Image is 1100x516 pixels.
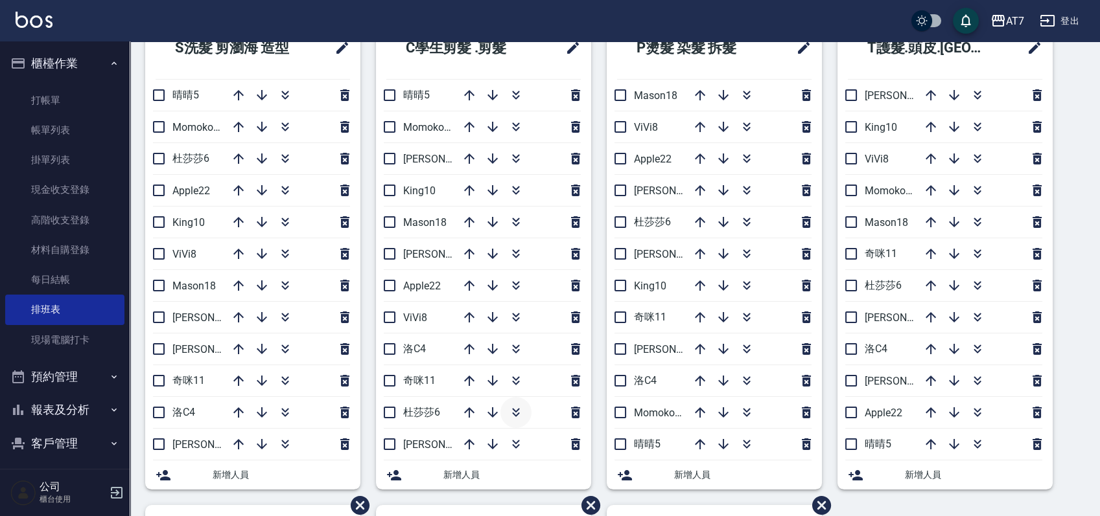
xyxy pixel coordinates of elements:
[172,152,209,164] span: 杜莎莎6
[327,32,350,63] span: 修改班表的標題
[403,311,427,324] span: ViVi8
[172,185,210,197] span: Apple22
[674,468,812,482] span: 新增人員
[865,279,902,291] span: 杜莎莎6
[403,406,440,418] span: 杜莎莎6
[837,460,1053,489] div: 新增人員
[5,235,124,265] a: 材料自購登錄
[634,121,658,133] span: ViVi8
[403,153,487,165] span: [PERSON_NAME]9
[634,280,666,292] span: King10
[607,460,822,489] div: 新增人員
[172,311,256,324] span: [PERSON_NAME]9
[40,480,106,493] h5: 公司
[1006,13,1024,29] div: AT7
[865,407,902,419] span: Apple22
[172,248,196,260] span: ViVi8
[5,393,124,427] button: 報表及分析
[5,145,124,175] a: 掛單列表
[557,32,581,63] span: 修改班表的標題
[5,205,124,235] a: 高階收支登錄
[634,374,657,387] span: 洛C4
[403,280,441,292] span: Apple22
[5,325,124,355] a: 現場電腦打卡
[848,25,1010,71] h2: T護髮.頭皮.[GEOGRAPHIC_DATA]
[403,248,487,260] span: [PERSON_NAME]7
[403,216,447,229] span: Mason18
[145,460,360,489] div: 新增人員
[172,406,195,418] span: 洛C4
[617,25,772,71] h2: P燙髮 染髮 拆髮
[443,468,581,482] span: 新增人員
[403,185,436,197] span: King10
[634,153,672,165] span: Apple22
[634,343,718,355] span: [PERSON_NAME]7
[1035,9,1084,33] button: 登出
[172,121,225,133] span: Momoko12
[5,47,124,80] button: 櫃檯作業
[403,438,487,451] span: [PERSON_NAME]2
[865,153,889,165] span: ViVi8
[865,342,887,355] span: 洛C4
[172,438,256,451] span: [PERSON_NAME]2
[865,185,917,197] span: Momoko12
[403,374,436,387] span: 奇咪11
[865,438,891,450] span: 晴晴5
[865,121,897,133] span: King10
[156,25,318,71] h2: S洗髮 剪瀏海 造型
[865,375,948,387] span: [PERSON_NAME]7
[10,480,36,506] img: Person
[403,121,456,133] span: Momoko12
[5,360,124,394] button: 預約管理
[634,407,686,419] span: Momoko12
[634,311,666,323] span: 奇咪11
[634,438,661,450] span: 晴晴5
[403,342,426,355] span: 洛C4
[172,216,205,229] span: King10
[953,8,979,34] button: save
[5,115,124,145] a: 帳單列表
[16,12,53,28] img: Logo
[376,460,591,489] div: 新增人員
[5,175,124,205] a: 現金收支登錄
[5,295,124,324] a: 排班表
[213,468,350,482] span: 新增人員
[788,32,812,63] span: 修改班表的標題
[5,427,124,460] button: 客戶管理
[865,247,897,260] span: 奇咪11
[865,311,948,324] span: [PERSON_NAME]9
[634,216,671,228] span: 杜莎莎6
[386,25,541,71] h2: C學生剪髮 .剪髮
[865,89,948,102] span: [PERSON_NAME]2
[634,185,718,197] span: [PERSON_NAME]2
[1019,32,1042,63] span: 修改班表的標題
[985,8,1029,34] button: AT7
[172,374,205,387] span: 奇咪11
[40,493,106,505] p: 櫃台使用
[5,85,124,115] a: 打帳單
[634,89,677,102] span: Mason18
[403,89,430,101] span: 晴晴5
[172,89,199,101] span: 晴晴5
[905,468,1042,482] span: 新增人員
[634,248,718,260] span: [PERSON_NAME]9
[5,460,124,493] button: 員工及薪資
[5,265,124,295] a: 每日結帳
[172,280,216,292] span: Mason18
[172,343,256,355] span: [PERSON_NAME]7
[865,216,908,229] span: Mason18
